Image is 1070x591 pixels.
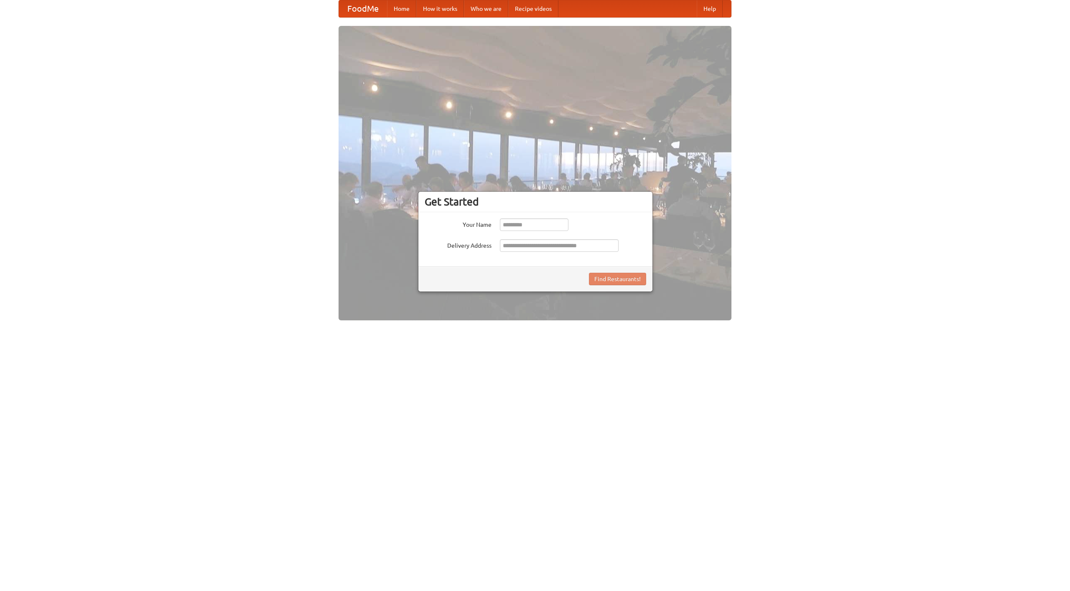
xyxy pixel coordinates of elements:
label: Your Name [425,218,492,229]
h3: Get Started [425,195,646,208]
a: Recipe videos [508,0,558,17]
button: Find Restaurants! [589,273,646,285]
label: Delivery Address [425,239,492,250]
a: Help [697,0,723,17]
a: Who we are [464,0,508,17]
a: FoodMe [339,0,387,17]
a: Home [387,0,416,17]
a: How it works [416,0,464,17]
